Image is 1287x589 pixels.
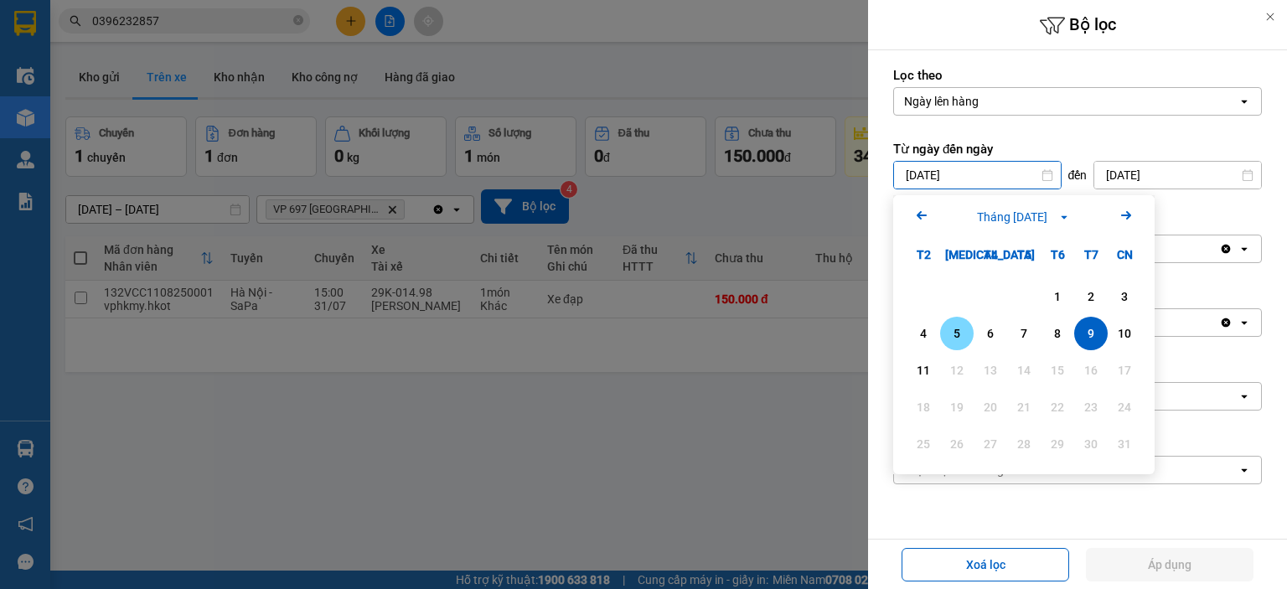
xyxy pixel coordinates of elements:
div: 1 [1046,287,1069,307]
div: Not available. Thứ Bảy, tháng 08 16 2025. [1074,354,1108,387]
div: Selected. Thứ Bảy, tháng 08 9 2025. It's available. [1074,317,1108,350]
button: Xoá lọc [902,548,1069,581]
div: 14 [1012,360,1036,380]
div: Not available. Thứ Năm, tháng 08 14 2025. [1007,354,1041,387]
div: 2 [1079,287,1103,307]
div: 17 [1113,360,1136,380]
div: Not available. Thứ Hai, tháng 08 25 2025. [907,427,940,461]
div: Not available. Chủ Nhật, tháng 08 17 2025. [1108,354,1141,387]
div: Not available. Thứ Sáu, tháng 08 29 2025. [1041,427,1074,461]
div: 22 [1046,397,1069,417]
label: Từ ngày đến ngày [893,141,1262,158]
div: 16 [1079,360,1103,380]
div: 26 [945,434,969,454]
div: T6 [1041,238,1074,271]
svg: open [1238,316,1251,329]
div: Not available. Thứ Hai, tháng 08 18 2025. [907,390,940,424]
div: T4 [974,238,1007,271]
span: đến [1068,167,1088,183]
div: 29 [1046,434,1069,454]
svg: open [1238,390,1251,403]
div: Not available. Thứ Bảy, tháng 08 23 2025. [1074,390,1108,424]
div: 27 [979,434,1002,454]
div: 23 [1079,397,1103,417]
div: 28 [1012,434,1036,454]
div: Choose Thứ Bảy, tháng 08 2 2025. It's available. [1074,280,1108,313]
div: T7 [1074,238,1108,271]
div: T2 [907,238,940,271]
div: Choose Thứ Hai, tháng 08 4 2025. It's available. [907,317,940,350]
div: Ngày lên hàng [904,93,979,110]
div: [MEDICAL_DATA] [940,238,974,271]
div: Choose Thứ Tư, tháng 08 6 2025. It's available. [974,317,1007,350]
div: Not available. Thứ Ba, tháng 08 26 2025. [940,427,974,461]
label: Lọc theo [893,67,1262,84]
div: Not available. Thứ Ba, tháng 08 19 2025. [940,390,974,424]
svg: Arrow Right [1116,205,1136,225]
div: Calendar. [893,195,1155,474]
div: 10 [1113,323,1136,344]
div: Not available. Thứ Năm, tháng 08 28 2025. [1007,427,1041,461]
svg: Clear all [1219,316,1233,329]
button: Tháng [DATE] [972,208,1076,226]
div: Not available. Chủ Nhật, tháng 08 31 2025. [1108,427,1141,461]
div: 18 [912,397,935,417]
div: 6 [979,323,1002,344]
div: CN [1108,238,1141,271]
svg: open [1238,242,1251,256]
div: 9 [1079,323,1103,344]
input: Select a date. [894,162,1061,189]
div: 31 [1113,434,1136,454]
div: Choose Thứ Sáu, tháng 08 1 2025. It's available. [1041,280,1074,313]
div: Not available. Thứ Tư, tháng 08 27 2025. [974,427,1007,461]
svg: open [1238,95,1251,108]
button: Next month. [1116,205,1136,228]
div: Choose Chủ Nhật, tháng 08 3 2025. It's available. [1108,280,1141,313]
div: 4 [912,323,935,344]
div: 24 [1113,397,1136,417]
h6: Bộ lọc [868,13,1287,39]
div: 7 [1012,323,1036,344]
button: Previous month. [912,205,932,228]
input: Select a date. [1094,162,1261,189]
div: Not available. Thứ Tư, tháng 08 20 2025. [974,390,1007,424]
div: 20 [979,397,1002,417]
div: Not available. Thứ Ba, tháng 08 12 2025. [940,354,974,387]
div: Not available. Thứ Sáu, tháng 08 22 2025. [1041,390,1074,424]
div: 13 [979,360,1002,380]
div: 8 [1046,323,1069,344]
button: Áp dụng [1086,548,1253,581]
div: 25 [912,434,935,454]
svg: open [1238,463,1251,477]
div: 15 [1046,360,1069,380]
div: Not available. Chủ Nhật, tháng 08 24 2025. [1108,390,1141,424]
div: 21 [1012,397,1036,417]
div: 5 [945,323,969,344]
div: Not available. Thứ Tư, tháng 08 13 2025. [974,354,1007,387]
input: Selected Ngày lên hàng. [980,93,982,110]
svg: Clear all [1219,242,1233,256]
div: 30 [1079,434,1103,454]
div: 12 [945,360,969,380]
div: Not available. Thứ Bảy, tháng 08 30 2025. [1074,427,1108,461]
div: 19 [945,397,969,417]
div: Choose Thứ Sáu, tháng 08 8 2025. It's available. [1041,317,1074,350]
div: 3 [1113,287,1136,307]
div: Choose Thứ Năm, tháng 08 7 2025. It's available. [1007,317,1041,350]
div: Choose Thứ Hai, tháng 08 11 2025. It's available. [907,354,940,387]
div: Not available. Thứ Năm, tháng 08 21 2025. [1007,390,1041,424]
div: 11 [912,360,935,380]
div: Choose Thứ Ba, tháng 08 5 2025. It's available. [940,317,974,350]
div: Not available. Thứ Sáu, tháng 08 15 2025. [1041,354,1074,387]
div: Choose Chủ Nhật, tháng 08 10 2025. It's available. [1108,317,1141,350]
svg: Arrow Left [912,205,932,225]
div: T5 [1007,238,1041,271]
